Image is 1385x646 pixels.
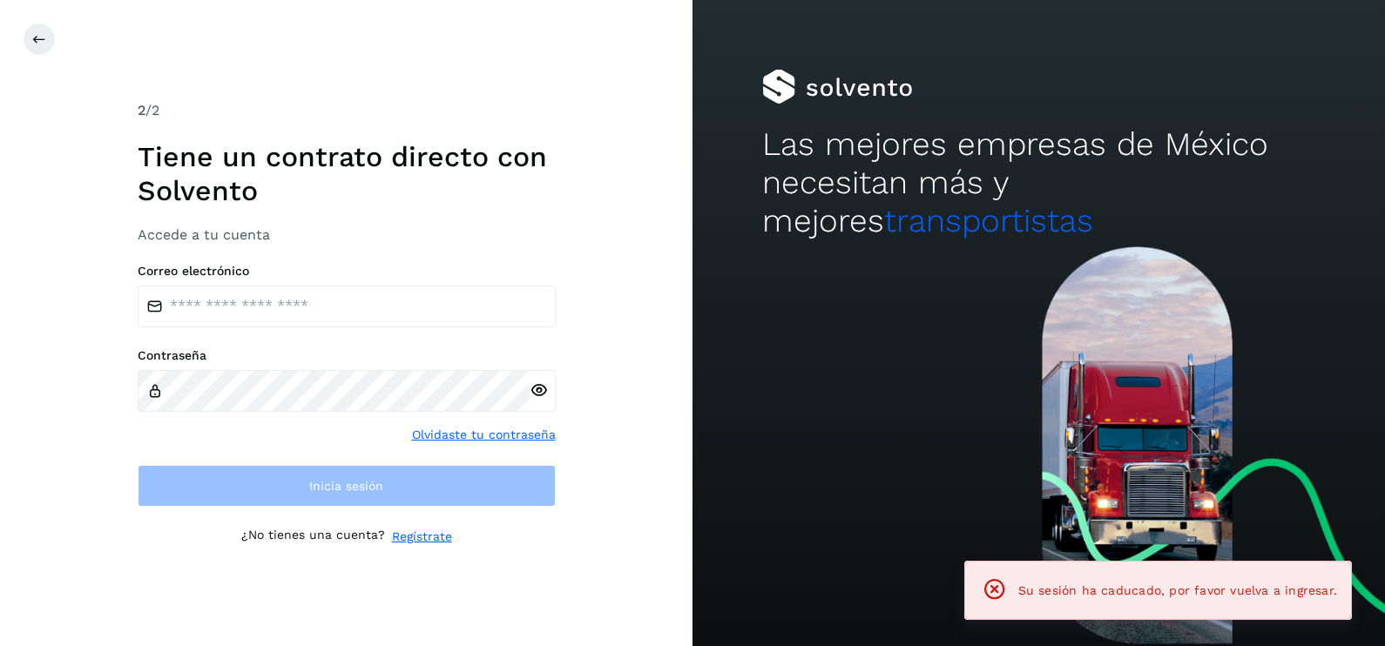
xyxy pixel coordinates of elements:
[309,480,383,492] span: Inicia sesión
[138,140,556,207] h1: Tiene un contrato directo con Solvento
[138,348,556,363] label: Contraseña
[762,125,1316,241] h2: Las mejores empresas de México necesitan más y mejores
[1018,583,1337,597] span: Su sesión ha caducado, por favor vuelva a ingresar.
[241,528,385,546] p: ¿No tienes una cuenta?
[138,465,556,507] button: Inicia sesión
[884,202,1093,239] span: transportistas
[138,100,556,121] div: /2
[138,226,556,243] h3: Accede a tu cuenta
[138,102,145,118] span: 2
[138,264,556,279] label: Correo electrónico
[392,528,452,546] a: Regístrate
[412,426,556,444] a: Olvidaste tu contraseña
